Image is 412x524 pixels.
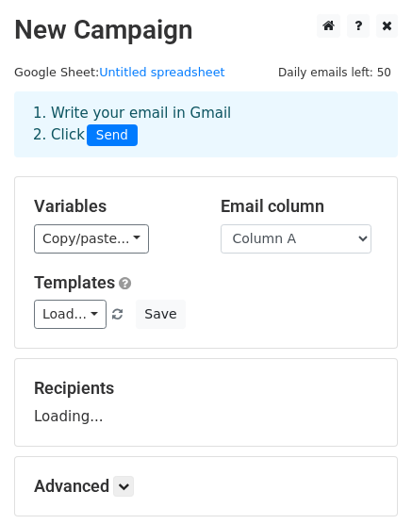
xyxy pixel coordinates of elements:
[272,65,398,79] a: Daily emails left: 50
[34,224,149,254] a: Copy/paste...
[14,65,225,79] small: Google Sheet:
[272,62,398,83] span: Daily emails left: 50
[136,300,185,329] button: Save
[87,124,138,147] span: Send
[34,272,115,292] a: Templates
[34,378,378,427] div: Loading...
[221,196,379,217] h5: Email column
[34,476,378,497] h5: Advanced
[19,103,393,146] div: 1. Write your email in Gmail 2. Click
[14,14,398,46] h2: New Campaign
[34,196,192,217] h5: Variables
[34,300,107,329] a: Load...
[99,65,224,79] a: Untitled spreadsheet
[34,378,378,399] h5: Recipients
